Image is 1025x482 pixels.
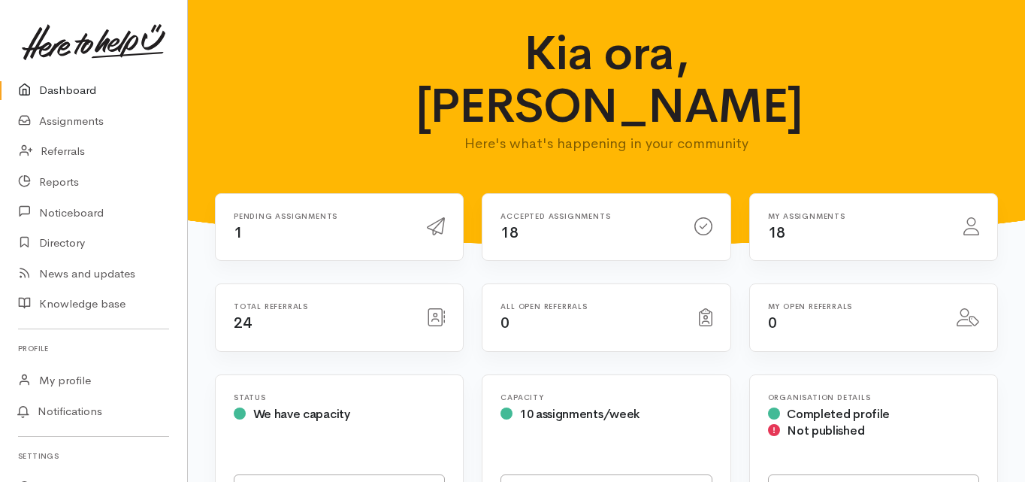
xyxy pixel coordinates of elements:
[768,314,777,332] span: 0
[234,223,243,242] span: 1
[787,406,890,422] span: Completed profile
[253,406,350,422] span: We have capacity
[500,302,680,311] h6: All open referrals
[234,393,445,402] h6: Status
[520,406,639,422] span: 10 assignments/week
[787,423,864,438] span: Not published
[768,212,945,220] h6: My assignments
[234,212,409,220] h6: Pending assignments
[500,223,518,242] span: 18
[768,223,785,242] span: 18
[768,302,939,311] h6: My open referrals
[500,314,509,332] span: 0
[416,27,798,133] h1: Kia ora, [PERSON_NAME]
[18,446,169,466] h6: Settings
[500,212,676,220] h6: Accepted assignments
[18,338,169,359] h6: Profile
[768,393,979,402] h6: Organisation Details
[500,393,712,402] h6: Capacity
[416,133,798,154] p: Here's what's happening in your community
[234,302,409,311] h6: Total referrals
[234,314,251,332] span: 24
